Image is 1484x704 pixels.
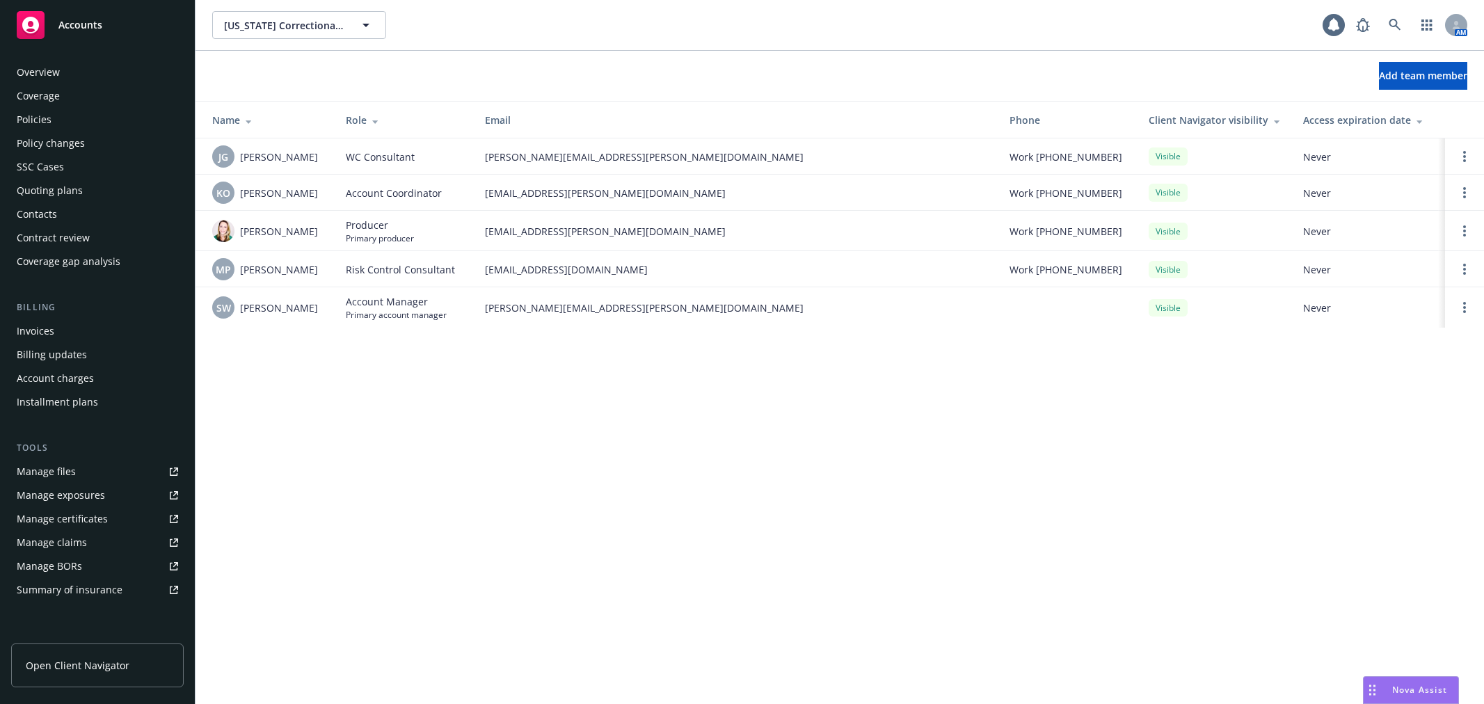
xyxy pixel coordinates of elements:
div: Visible [1149,147,1188,165]
a: Policies [11,109,184,131]
a: Open options [1456,299,1473,316]
div: Manage claims [17,531,87,554]
div: Billing [11,301,184,314]
span: Never [1303,150,1434,164]
div: Manage exposures [17,484,105,506]
span: Primary producer [346,232,414,244]
span: Primary account manager [346,309,447,321]
div: Access expiration date [1303,113,1434,127]
div: Manage certificates [17,508,108,530]
div: Visible [1149,299,1188,317]
div: Visible [1149,261,1188,278]
div: Coverage gap analysis [17,250,120,273]
div: Invoices [17,320,54,342]
a: Accounts [11,6,184,45]
a: Open options [1456,261,1473,278]
a: Billing updates [11,344,184,366]
div: Policies [17,109,51,131]
span: Never [1303,301,1434,315]
div: Email [485,113,987,127]
span: [PERSON_NAME][EMAIL_ADDRESS][PERSON_NAME][DOMAIN_NAME] [485,150,987,164]
span: Account Manager [346,294,447,309]
div: Overview [17,61,60,83]
div: SSC Cases [17,156,64,178]
div: Manage files [17,461,76,483]
a: Open options [1456,184,1473,201]
div: Phone [1010,113,1126,127]
div: Role [346,113,463,127]
a: Coverage gap analysis [11,250,184,273]
span: Never [1303,186,1434,200]
span: [PERSON_NAME] [240,262,318,277]
span: Risk Control Consultant [346,262,455,277]
div: Visible [1149,184,1188,201]
a: Policy changes [11,132,184,154]
a: Report a Bug [1349,11,1377,39]
span: Work [PHONE_NUMBER] [1010,186,1122,200]
div: Contacts [17,203,57,225]
span: [EMAIL_ADDRESS][DOMAIN_NAME] [485,262,987,277]
a: Overview [11,61,184,83]
div: Quoting plans [17,179,83,202]
span: Add team member [1379,69,1467,82]
span: Never [1303,224,1434,239]
a: Manage claims [11,531,184,554]
span: [EMAIL_ADDRESS][PERSON_NAME][DOMAIN_NAME] [485,224,987,239]
div: Tools [11,441,184,455]
a: Installment plans [11,391,184,413]
span: [PERSON_NAME] [240,186,318,200]
span: JG [218,150,228,164]
span: Producer [346,218,414,232]
div: Drag to move [1364,677,1381,703]
span: [US_STATE] Correctional Peace Officers Association; CCPOA [224,18,344,33]
a: Open options [1456,223,1473,239]
div: Visible [1149,223,1188,240]
div: Policy changes [17,132,85,154]
a: Manage BORs [11,555,184,577]
div: Account charges [17,367,94,390]
span: Work [PHONE_NUMBER] [1010,224,1122,239]
a: Contract review [11,227,184,249]
span: Never [1303,262,1434,277]
div: Billing updates [17,344,87,366]
a: Quoting plans [11,179,184,202]
span: [PERSON_NAME] [240,301,318,315]
div: Name [212,113,324,127]
span: Nova Assist [1392,684,1447,696]
img: photo [212,220,234,242]
span: Account Coordinator [346,186,442,200]
span: [EMAIL_ADDRESS][PERSON_NAME][DOMAIN_NAME] [485,186,987,200]
a: Contacts [11,203,184,225]
a: Coverage [11,85,184,107]
a: Search [1381,11,1409,39]
span: [PERSON_NAME] [240,224,318,239]
span: Open Client Navigator [26,658,129,673]
span: [PERSON_NAME] [240,150,318,164]
a: Account charges [11,367,184,390]
span: MP [216,262,231,277]
a: Open options [1456,148,1473,165]
button: Nova Assist [1363,676,1459,704]
div: Analytics hub [11,629,184,643]
a: Summary of insurance [11,579,184,601]
div: Client Navigator visibility [1149,113,1281,127]
span: [PERSON_NAME][EMAIL_ADDRESS][PERSON_NAME][DOMAIN_NAME] [485,301,987,315]
a: Manage exposures [11,484,184,506]
a: Manage certificates [11,508,184,530]
span: WC Consultant [346,150,415,164]
div: Installment plans [17,391,98,413]
a: Switch app [1413,11,1441,39]
div: Summary of insurance [17,579,122,601]
span: Work [PHONE_NUMBER] [1010,150,1122,164]
span: Work [PHONE_NUMBER] [1010,262,1122,277]
a: SSC Cases [11,156,184,178]
a: Manage files [11,461,184,483]
span: SW [216,301,231,315]
div: Coverage [17,85,60,107]
a: Invoices [11,320,184,342]
button: Add team member [1379,62,1467,90]
div: Contract review [17,227,90,249]
div: Manage BORs [17,555,82,577]
span: KO [216,186,230,200]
